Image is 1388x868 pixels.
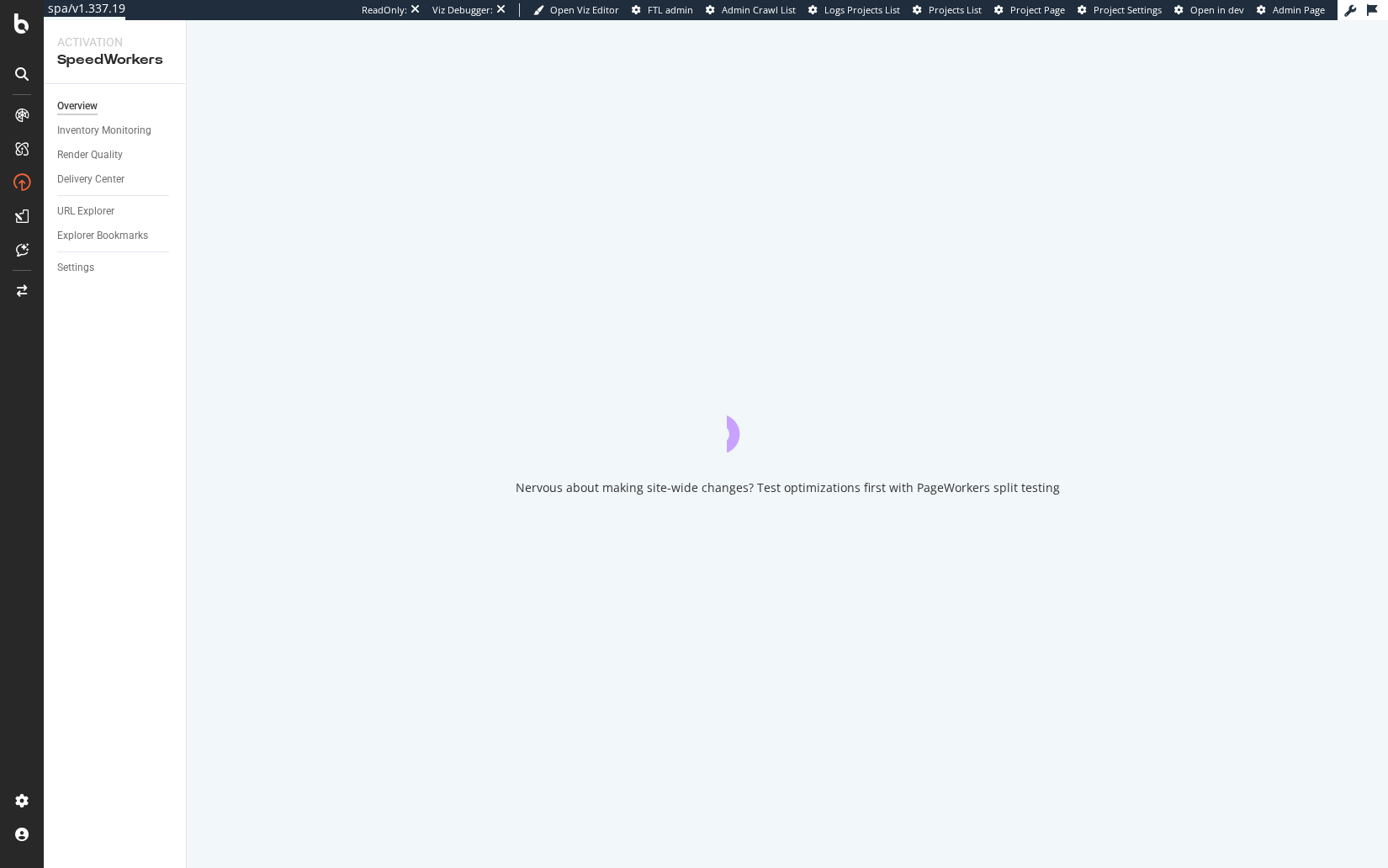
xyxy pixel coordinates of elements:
[994,3,1065,17] a: Project Page
[57,259,94,277] div: Settings
[57,50,172,70] div: SpeedWorkers
[929,3,982,16] span: Projects List
[57,227,174,245] a: Explorer Bookmarks
[57,98,174,115] a: Overview
[57,122,174,140] a: Inventory Monitoring
[550,3,619,16] span: Open Viz Editor
[516,479,1060,496] div: Nervous about making site-wide changes? Test optimizations first with PageWorkers split testing
[1257,3,1325,17] a: Admin Page
[533,3,619,17] a: Open Viz Editor
[648,3,693,16] span: FTL admin
[57,259,174,277] a: Settings
[1174,3,1244,17] a: Open in dev
[1094,3,1162,16] span: Project Settings
[57,34,172,50] div: Activation
[1273,3,1325,16] span: Admin Page
[727,392,848,453] div: animation
[57,146,123,164] div: Render Quality
[1010,3,1065,16] span: Project Page
[57,203,174,220] a: URL Explorer
[57,203,114,220] div: URL Explorer
[57,171,174,188] a: Delivery Center
[57,171,124,188] div: Delivery Center
[824,3,900,16] span: Logs Projects List
[808,3,900,17] a: Logs Projects List
[57,122,151,140] div: Inventory Monitoring
[57,227,148,245] div: Explorer Bookmarks
[432,3,493,17] div: Viz Debugger:
[632,3,693,17] a: FTL admin
[706,3,796,17] a: Admin Crawl List
[1190,3,1244,16] span: Open in dev
[913,3,982,17] a: Projects List
[1078,3,1162,17] a: Project Settings
[57,98,98,115] div: Overview
[57,146,174,164] a: Render Quality
[722,3,796,16] span: Admin Crawl List
[362,3,407,17] div: ReadOnly:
